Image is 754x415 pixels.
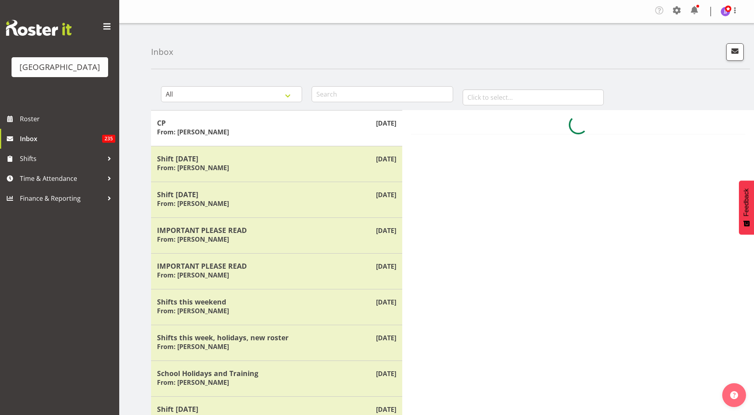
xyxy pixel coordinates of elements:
[19,61,100,73] div: [GEOGRAPHIC_DATA]
[376,118,396,128] p: [DATE]
[157,333,396,342] h5: Shifts this week, holidays, new roster
[376,262,396,271] p: [DATE]
[157,262,396,270] h5: IMPORTANT PLEASE READ
[739,180,754,235] button: Feedback - Show survey
[102,135,115,143] span: 235
[157,378,229,386] h6: From: [PERSON_NAME]
[157,297,396,306] h5: Shifts this weekend
[157,118,396,127] h5: CP
[20,153,103,165] span: Shifts
[20,173,103,184] span: Time & Attendance
[376,405,396,414] p: [DATE]
[157,128,229,136] h6: From: [PERSON_NAME]
[376,333,396,343] p: [DATE]
[376,226,396,235] p: [DATE]
[157,164,229,172] h6: From: [PERSON_NAME]
[730,391,738,399] img: help-xxl-2.png
[743,188,750,216] span: Feedback
[157,405,396,413] h5: Shift [DATE]
[157,343,229,351] h6: From: [PERSON_NAME]
[157,369,396,378] h5: School Holidays and Training
[376,297,396,307] p: [DATE]
[20,192,103,204] span: Finance & Reporting
[157,190,396,199] h5: Shift [DATE]
[20,133,102,145] span: Inbox
[157,200,229,207] h6: From: [PERSON_NAME]
[157,226,396,235] h5: IMPORTANT PLEASE READ
[20,113,115,125] span: Roster
[6,20,72,36] img: Rosterit website logo
[312,86,453,102] input: Search
[157,271,229,279] h6: From: [PERSON_NAME]
[151,47,173,56] h4: Inbox
[376,190,396,200] p: [DATE]
[157,235,229,243] h6: From: [PERSON_NAME]
[376,154,396,164] p: [DATE]
[157,307,229,315] h6: From: [PERSON_NAME]
[721,7,730,16] img: jade-johnson1105.jpg
[463,89,604,105] input: Click to select...
[157,154,396,163] h5: Shift [DATE]
[376,369,396,378] p: [DATE]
